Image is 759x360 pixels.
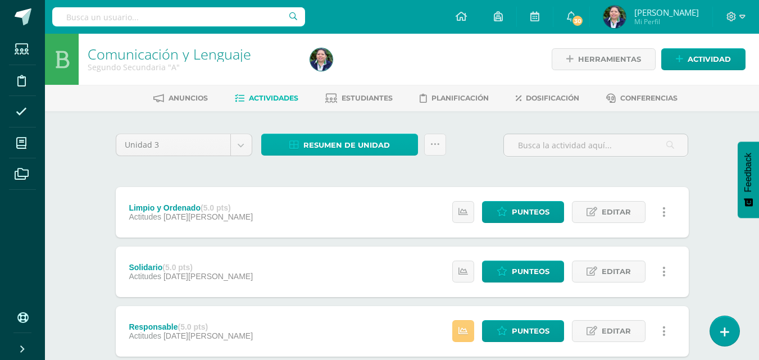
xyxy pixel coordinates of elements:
[249,94,298,102] span: Actividades
[661,48,746,70] a: Actividad
[743,153,753,192] span: Feedback
[303,135,390,156] span: Resumen de unidad
[578,49,641,70] span: Herramientas
[235,89,298,107] a: Actividades
[163,212,253,221] span: [DATE][PERSON_NAME]
[620,94,678,102] span: Conferencias
[163,272,253,281] span: [DATE][PERSON_NAME]
[88,46,297,62] h1: Comunicación y Lenguaje
[526,94,579,102] span: Dosificación
[129,203,253,212] div: Limpio y Ordenado
[482,320,564,342] a: Punteos
[201,203,231,212] strong: (5.0 pts)
[482,201,564,223] a: Punteos
[162,263,193,272] strong: (5.0 pts)
[512,202,549,222] span: Punteos
[52,7,305,26] input: Busca un usuario...
[602,321,631,341] span: Editar
[129,212,161,221] span: Actitudes
[310,48,333,71] img: a96fe352e1c998628a4a62c8d264cdd5.png
[634,17,699,26] span: Mi Perfil
[163,331,253,340] span: [DATE][PERSON_NAME]
[634,7,699,18] span: [PERSON_NAME]
[602,202,631,222] span: Editar
[169,94,208,102] span: Anuncios
[342,94,393,102] span: Estudiantes
[602,261,631,282] span: Editar
[325,89,393,107] a: Estudiantes
[431,94,489,102] span: Planificación
[603,6,626,28] img: a96fe352e1c998628a4a62c8d264cdd5.png
[125,134,222,156] span: Unidad 3
[88,62,297,72] div: Segundo Secundaria 'A'
[552,48,656,70] a: Herramientas
[153,89,208,107] a: Anuncios
[571,15,584,27] span: 30
[88,44,251,63] a: Comunicación y Lenguaje
[512,321,549,341] span: Punteos
[129,272,161,281] span: Actitudes
[129,322,253,331] div: Responsable
[504,134,688,156] input: Busca la actividad aquí...
[738,142,759,218] button: Feedback - Mostrar encuesta
[606,89,678,107] a: Conferencias
[688,49,731,70] span: Actividad
[261,134,418,156] a: Resumen de unidad
[516,89,579,107] a: Dosificación
[512,261,549,282] span: Punteos
[116,134,252,156] a: Unidad 3
[129,263,253,272] div: Solidario
[129,331,161,340] span: Actitudes
[178,322,208,331] strong: (5.0 pts)
[482,261,564,282] a: Punteos
[420,89,489,107] a: Planificación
